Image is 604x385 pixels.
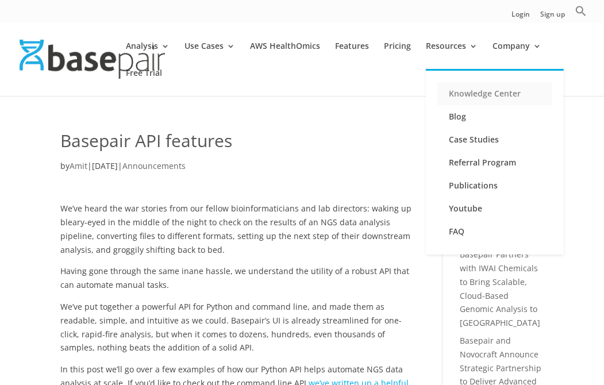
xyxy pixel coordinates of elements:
h1: Basepair API features [60,128,416,159]
a: Login [511,11,530,23]
a: Company [493,42,541,69]
span: [DATE] [92,160,118,171]
a: Use Cases [184,42,235,69]
img: Basepair [20,40,165,79]
a: Case Studies [437,128,552,151]
iframe: Drift Widget Chat Controller [547,328,590,371]
a: Publications [437,174,552,197]
a: Announcements [122,160,186,171]
a: FAQ [437,220,552,243]
a: Resources [426,42,478,69]
a: Youtube [437,197,552,220]
p: We’ve heard the war stories from our fellow bioinformaticians and lab directors: waking up bleary... [60,202,416,264]
a: Free Trial [126,69,162,96]
a: Analysis [126,42,170,69]
p: We’ve put together a powerful API for Python and command line, and made them as readable, simple,... [60,300,416,363]
a: Knowledge Center [437,82,552,105]
a: Features [335,42,369,69]
a: Pricing [384,42,411,69]
a: Referral Program [437,151,552,174]
a: Search Icon Link [575,5,587,23]
svg: Search [575,5,587,17]
a: AWS HealthOmics [250,42,320,69]
a: Amit [70,160,87,171]
p: by | | [60,159,416,182]
a: Blog [437,105,552,128]
p: Having gone through the same inane hassle, we understand the utility of a robust API that can aut... [60,264,416,300]
a: Sign up [540,11,565,23]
